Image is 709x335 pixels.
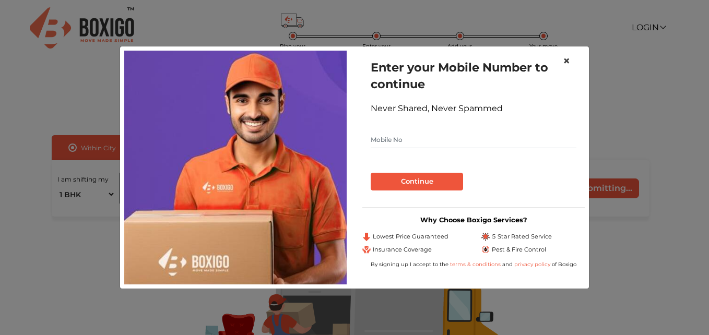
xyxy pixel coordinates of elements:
a: terms & conditions [450,261,502,268]
input: Mobile No [371,131,576,148]
span: × [563,53,570,68]
span: Insurance Coverage [373,245,432,254]
span: 5 Star Rated Service [492,232,552,241]
button: Close [554,46,578,76]
div: Never Shared, Never Spammed [371,102,576,115]
img: relocation-img [124,51,347,284]
div: By signing up I accept to the and of Boxigo [362,260,585,268]
button: Continue [371,173,463,190]
span: Pest & Fire Control [492,245,546,254]
span: Lowest Price Guaranteed [373,232,448,241]
h1: Enter your Mobile Number to continue [371,59,576,92]
a: privacy policy [513,261,552,268]
h3: Why Choose Boxigo Services? [362,216,585,224]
